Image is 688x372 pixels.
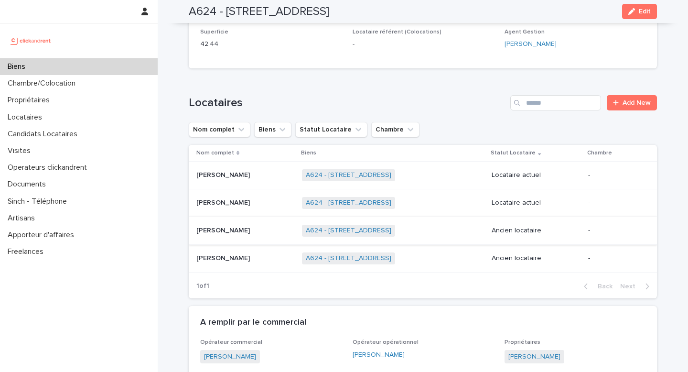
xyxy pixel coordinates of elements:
[4,197,75,206] p: Sinch - Téléphone
[492,171,580,179] p: Locataire actuel
[301,148,316,158] p: Biens
[4,130,85,139] p: Candidats Locataires
[4,79,83,88] p: Chambre/Colocation
[196,252,252,263] p: [PERSON_NAME]
[492,227,580,235] p: Ancien locataire
[254,122,291,137] button: Biens
[491,148,536,158] p: Statut Locataire
[200,29,228,35] span: Superficie
[196,169,252,179] p: [PERSON_NAME]
[4,96,57,105] p: Propriétaires
[4,163,95,172] p: Operateurs clickandrent
[4,247,51,256] p: Freelances
[189,96,506,110] h1: Locataires
[200,39,341,49] p: 42.44
[196,148,234,158] p: Nom complet
[4,62,33,71] p: Biens
[588,254,642,263] p: -
[196,225,252,235] p: [PERSON_NAME]
[189,189,657,217] tr: [PERSON_NAME][PERSON_NAME] A624 - [STREET_ADDRESS] Locataire actuel-
[508,352,560,362] a: [PERSON_NAME]
[189,217,657,245] tr: [PERSON_NAME][PERSON_NAME] A624 - [STREET_ADDRESS] Ancien locataire-
[189,162,657,189] tr: [PERSON_NAME][PERSON_NAME] A624 - [STREET_ADDRESS] Locataire actuel-
[4,214,43,223] p: Artisans
[576,282,616,291] button: Back
[189,122,250,137] button: Nom complet
[588,171,642,179] p: -
[588,227,642,235] p: -
[592,283,613,290] span: Back
[353,339,419,345] span: Opérateur opérationnel
[353,39,494,49] p: -
[505,339,540,345] span: Propriétaires
[607,95,657,110] a: Add New
[492,199,580,207] p: Locataire actuel
[505,39,557,49] a: [PERSON_NAME]
[639,8,651,15] span: Edit
[204,352,256,362] a: [PERSON_NAME]
[623,99,651,106] span: Add New
[616,282,657,291] button: Next
[189,274,217,298] p: 1 of 1
[8,31,54,50] img: UCB0brd3T0yccxBKYDjQ
[4,146,38,155] p: Visites
[200,317,306,328] h2: A remplir par le commercial
[4,113,50,122] p: Locataires
[196,197,252,207] p: [PERSON_NAME]
[353,29,441,35] span: Locataire référent (Colocations)
[4,230,82,240] p: Apporteur d'affaires
[306,227,391,235] a: A624 - [STREET_ADDRESS]
[588,199,642,207] p: -
[295,122,367,137] button: Statut Locataire
[189,5,329,19] h2: A624 - [STREET_ADDRESS]
[510,95,601,110] input: Search
[371,122,419,137] button: Chambre
[505,29,545,35] span: Agent Gestion
[189,244,657,272] tr: [PERSON_NAME][PERSON_NAME] A624 - [STREET_ADDRESS] Ancien locataire-
[587,148,612,158] p: Chambre
[200,339,262,345] span: Opérateur commercial
[353,350,405,360] a: [PERSON_NAME]
[306,199,391,207] a: A624 - [STREET_ADDRESS]
[622,4,657,19] button: Edit
[492,254,580,263] p: Ancien locataire
[306,171,391,179] a: A624 - [STREET_ADDRESS]
[4,180,54,189] p: Documents
[620,283,641,290] span: Next
[306,254,391,263] a: A624 - [STREET_ADDRESS]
